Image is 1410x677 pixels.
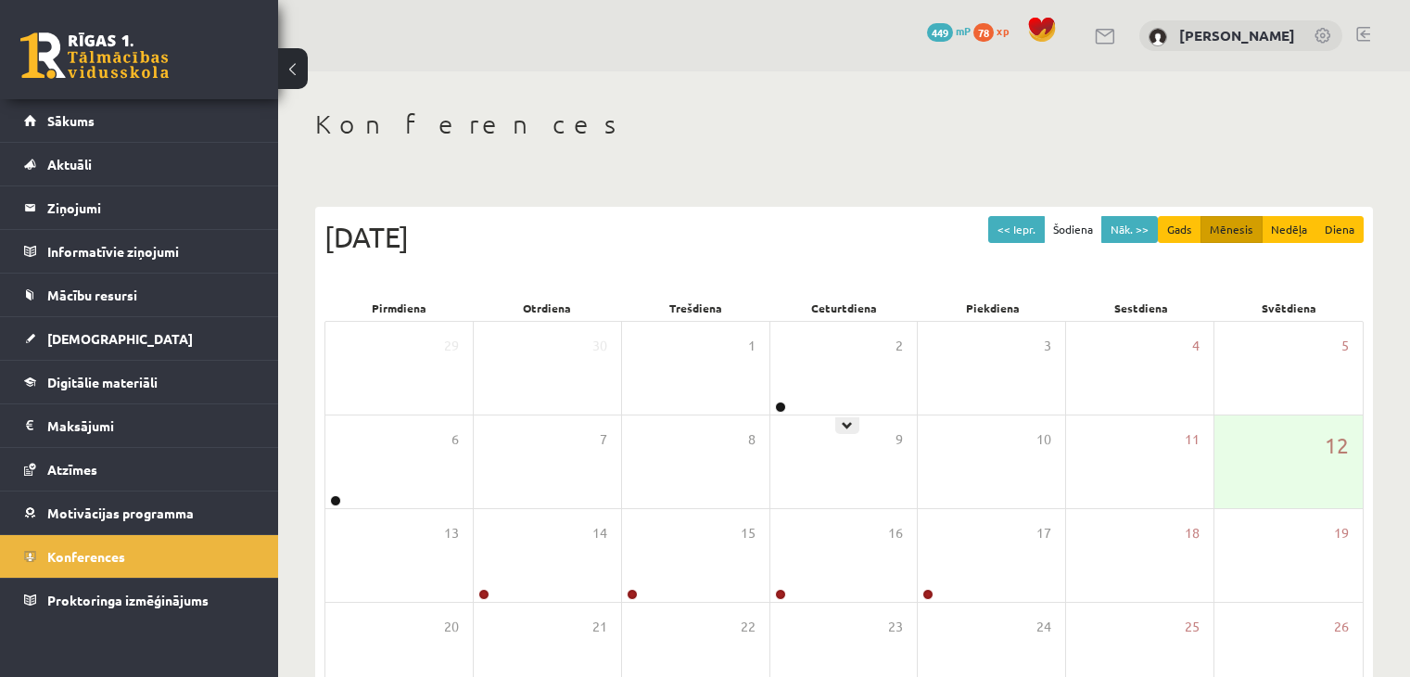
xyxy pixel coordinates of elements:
[444,523,459,543] span: 13
[927,23,971,38] a: 449 mP
[47,505,194,521] span: Motivācijas programma
[24,579,255,621] a: Proktoringa izmēģinājums
[24,230,255,273] a: Informatīvie ziņojumi
[956,23,971,38] span: mP
[47,548,125,565] span: Konferences
[1334,617,1349,637] span: 26
[600,429,607,450] span: 7
[473,295,621,321] div: Otrdiena
[988,216,1045,243] button: << Iepr.
[47,156,92,172] span: Aktuāli
[1044,216,1102,243] button: Šodiena
[1185,617,1200,637] span: 25
[997,23,1009,38] span: xp
[324,216,1364,258] div: [DATE]
[1262,216,1316,243] button: Nedēļa
[24,186,255,229] a: Ziņojumi
[1192,336,1200,356] span: 4
[1185,523,1200,543] span: 18
[896,429,903,450] span: 9
[1149,28,1167,46] img: Milana Sergejeva
[1315,216,1364,243] button: Diena
[888,617,903,637] span: 23
[1044,336,1051,356] span: 3
[748,336,756,356] span: 1
[592,336,607,356] span: 30
[47,230,255,273] legend: Informatīvie ziņojumi
[1101,216,1158,243] button: Nāk. >>
[741,523,756,543] span: 15
[47,287,137,303] span: Mācību resursi
[24,404,255,447] a: Maksājumi
[1334,523,1349,543] span: 19
[741,617,756,637] span: 22
[769,295,918,321] div: Ceturtdiena
[24,274,255,316] a: Mācību resursi
[1158,216,1201,243] button: Gads
[1036,617,1051,637] span: 24
[1036,429,1051,450] span: 10
[24,448,255,491] a: Atzīmes
[927,23,953,42] span: 449
[324,295,473,321] div: Pirmdiena
[24,317,255,360] a: [DEMOGRAPHIC_DATA]
[24,99,255,142] a: Sākums
[1215,295,1364,321] div: Svētdiena
[444,617,459,637] span: 20
[621,295,769,321] div: Trešdiena
[1179,26,1295,45] a: [PERSON_NAME]
[315,109,1373,140] h1: Konferences
[1067,295,1215,321] div: Sestdiena
[1185,429,1200,450] span: 11
[1325,429,1349,461] span: 12
[973,23,1018,38] a: 78 xp
[444,336,459,356] span: 29
[24,361,255,403] a: Digitālie materiāli
[748,429,756,450] span: 8
[1200,216,1263,243] button: Mēnesis
[888,523,903,543] span: 16
[1036,523,1051,543] span: 17
[47,374,158,390] span: Digitālie materiāli
[47,186,255,229] legend: Ziņojumi
[24,535,255,578] a: Konferences
[592,617,607,637] span: 21
[919,295,1067,321] div: Piekdiena
[47,461,97,478] span: Atzīmes
[47,404,255,447] legend: Maksājumi
[47,330,193,347] span: [DEMOGRAPHIC_DATA]
[47,112,95,129] span: Sākums
[451,429,459,450] span: 6
[896,336,903,356] span: 2
[20,32,169,79] a: Rīgas 1. Tālmācības vidusskola
[24,143,255,185] a: Aktuāli
[973,23,994,42] span: 78
[47,592,209,608] span: Proktoringa izmēģinājums
[1341,336,1349,356] span: 5
[592,523,607,543] span: 14
[24,492,255,534] a: Motivācijas programma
